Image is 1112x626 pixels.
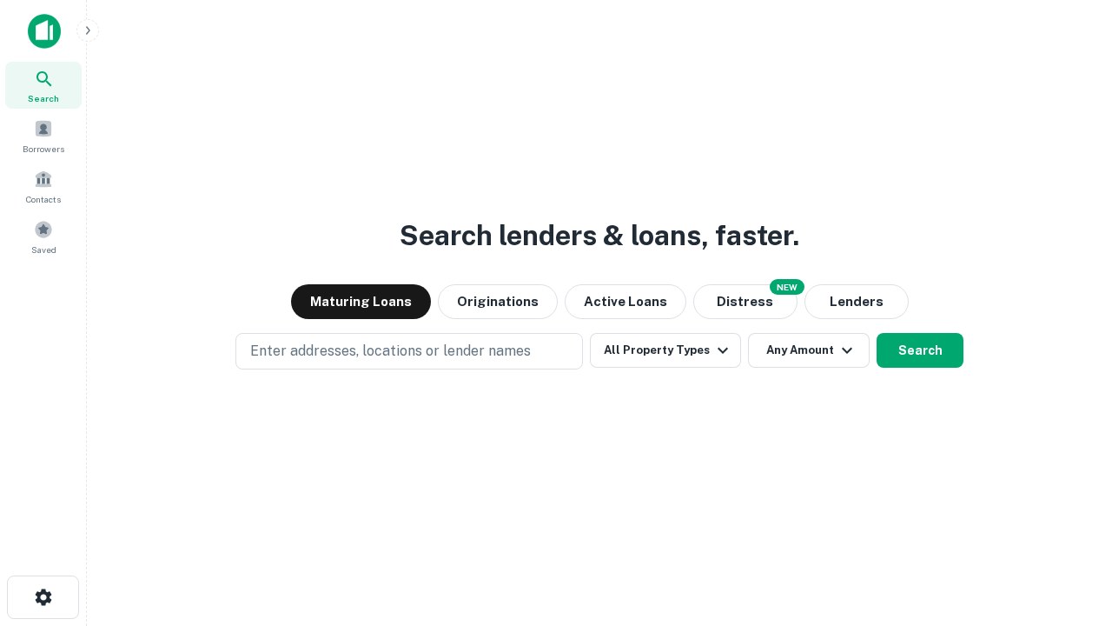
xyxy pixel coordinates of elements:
[28,14,61,49] img: capitalize-icon.png
[1025,487,1112,570] iframe: Chat Widget
[877,333,963,368] button: Search
[235,333,583,370] button: Enter addresses, locations or lender names
[565,284,686,319] button: Active Loans
[400,215,799,256] h3: Search lenders & loans, faster.
[26,192,61,206] span: Contacts
[28,91,59,105] span: Search
[5,62,82,109] a: Search
[5,213,82,260] a: Saved
[693,284,798,319] button: Search distressed loans with lien and other non-mortgage details.
[5,163,82,210] a: Contacts
[31,243,56,256] span: Saved
[804,284,909,319] button: Lenders
[748,333,870,368] button: Any Amount
[438,284,558,319] button: Originations
[770,279,804,295] div: NEW
[590,333,741,368] button: All Property Types
[250,341,531,362] p: Enter addresses, locations or lender names
[291,284,431,319] button: Maturing Loans
[23,142,64,156] span: Borrowers
[5,112,82,159] a: Borrowers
